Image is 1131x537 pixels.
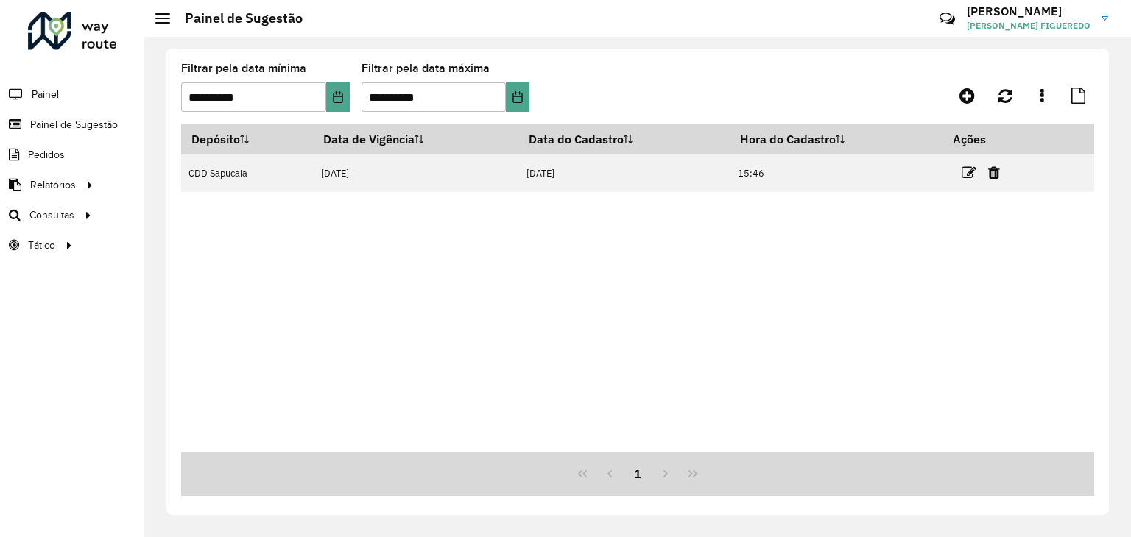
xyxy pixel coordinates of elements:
[28,238,55,253] span: Tático
[506,82,529,112] button: Choose Date
[730,154,943,192] td: 15:46
[30,117,118,132] span: Painel de Sugestão
[314,124,519,154] th: Data de Vigência
[28,147,65,163] span: Pedidos
[30,177,76,193] span: Relatórios
[967,19,1091,32] span: [PERSON_NAME] FIGUEREDO
[181,124,314,154] th: Depósito
[518,124,730,154] th: Data do Cadastro
[32,87,59,102] span: Painel
[518,154,730,192] td: [DATE]
[931,3,963,35] a: Contato Rápido
[967,4,1091,18] h3: [PERSON_NAME]
[314,154,519,192] td: [DATE]
[962,163,976,182] a: Editar
[730,124,943,154] th: Hora do Cadastro
[170,10,303,26] h2: Painel de Sugestão
[942,124,1031,154] th: Ações
[29,207,74,223] span: Consultas
[624,460,652,488] button: 1
[326,82,350,112] button: Choose Date
[181,60,306,77] label: Filtrar pela data mínima
[181,154,314,192] td: CDD Sapucaia
[988,163,1000,182] a: Excluir
[362,60,490,77] label: Filtrar pela data máxima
